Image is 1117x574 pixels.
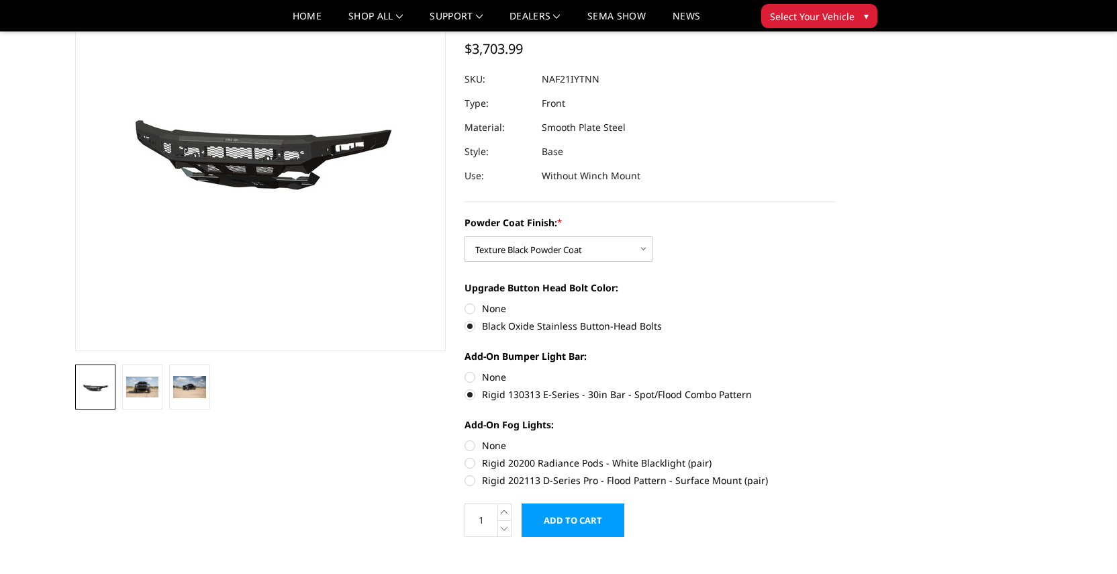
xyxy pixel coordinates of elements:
[465,438,835,452] label: None
[542,67,599,91] dd: NAF21IYTNN
[465,115,532,140] dt: Material:
[465,387,835,401] label: Rigid 130313 E-Series - 30in Bar - Spot/Flood Combo Pattern
[465,319,835,333] label: Black Oxide Stainless Button-Head Bolts
[465,301,835,316] label: None
[173,376,205,397] img: 2021-2025 Ford Raptor - Freedom Series - Base Front Bumper (non-winch)
[465,370,835,384] label: None
[587,11,646,31] a: SEMA Show
[126,377,158,398] img: 2021-2025 Ford Raptor - Freedom Series - Base Front Bumper (non-winch)
[864,9,869,23] span: ▾
[522,504,624,537] input: Add to Cart
[79,380,111,395] img: 2021-2025 Ford Raptor - Freedom Series - Base Front Bumper (non-winch)
[465,67,532,91] dt: SKU:
[465,456,835,470] label: Rigid 20200 Radiance Pods - White Blacklight (pair)
[465,216,835,230] label: Powder Coat Finish:
[465,91,532,115] dt: Type:
[542,140,563,164] dd: Base
[509,11,561,31] a: Dealers
[465,418,835,432] label: Add-On Fog Lights:
[465,164,532,188] dt: Use:
[542,164,640,188] dd: Without Winch Mount
[348,11,403,31] a: shop all
[770,9,855,23] span: Select Your Vehicle
[430,11,483,31] a: Support
[542,91,565,115] dd: Front
[465,473,835,487] label: Rigid 202113 D-Series Pro - Flood Pattern - Surface Mount (pair)
[761,4,877,28] button: Select Your Vehicle
[542,115,626,140] dd: Smooth Plate Steel
[465,281,835,295] label: Upgrade Button Head Bolt Color:
[293,11,322,31] a: Home
[465,40,523,58] span: $3,703.99
[465,140,532,164] dt: Style:
[465,349,835,363] label: Add-On Bumper Light Bar:
[673,11,700,31] a: News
